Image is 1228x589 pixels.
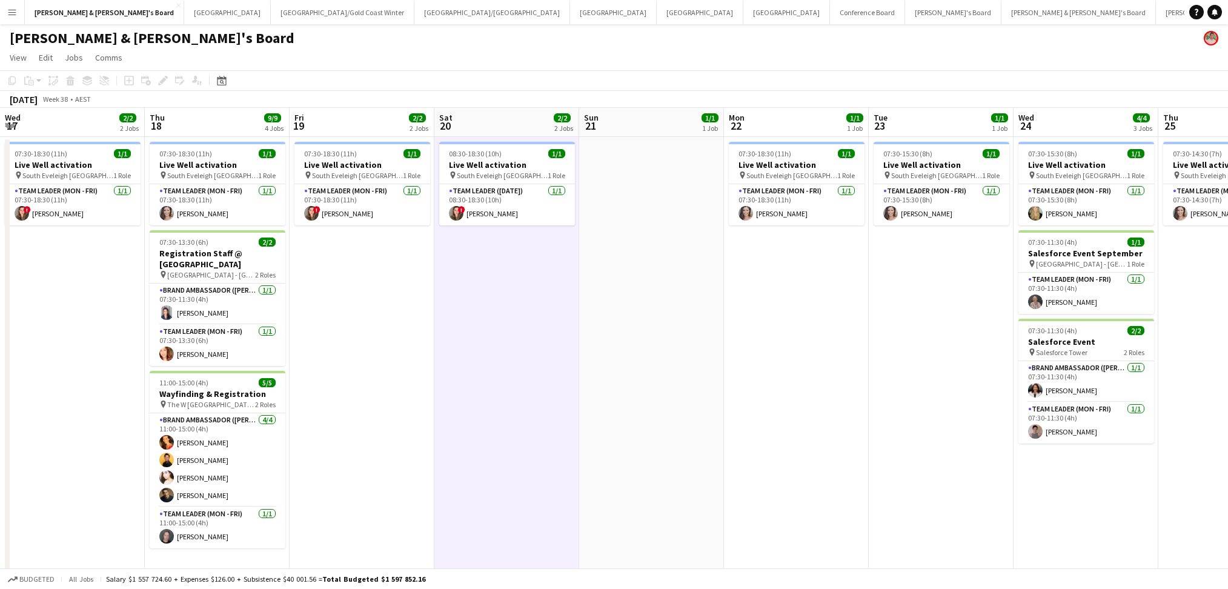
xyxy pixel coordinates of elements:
button: [GEOGRAPHIC_DATA] [570,1,657,24]
div: Salary $1 557 724.60 + Expenses $126.00 + Subsistence $40 001.56 = [106,574,425,584]
button: [GEOGRAPHIC_DATA]/Gold Coast Winter [271,1,414,24]
button: Conference Board [830,1,905,24]
span: Total Budgeted $1 597 852.16 [322,574,425,584]
button: [GEOGRAPHIC_DATA] [657,1,743,24]
button: [GEOGRAPHIC_DATA]/[GEOGRAPHIC_DATA] [414,1,570,24]
button: Budgeted [6,573,56,586]
button: [GEOGRAPHIC_DATA] [743,1,830,24]
button: [PERSON_NAME]'s Board [905,1,1001,24]
button: [PERSON_NAME] & [PERSON_NAME]'s Board [25,1,184,24]
button: [PERSON_NAME] & [PERSON_NAME]'s Board [1001,1,1156,24]
span: All jobs [67,574,96,584]
span: Budgeted [19,575,55,584]
button: [GEOGRAPHIC_DATA] [184,1,271,24]
app-user-avatar: Arrence Torres [1204,31,1218,45]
